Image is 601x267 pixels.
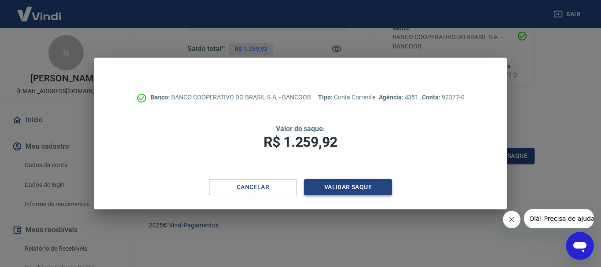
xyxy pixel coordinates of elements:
[150,94,171,101] span: Banco:
[150,93,311,102] p: BANCO COOPERATIVO DO BRASIL S.A. - BANCOOB
[209,179,297,195] button: Cancelar
[566,232,594,260] iframe: Botão para abrir a janela de mensagens
[379,93,418,102] p: 4351
[318,93,375,102] p: Conta Corrente
[318,94,334,101] span: Tipo:
[276,124,325,133] span: Valor do saque:
[304,179,392,195] button: Validar saque
[524,209,594,228] iframe: Mensagem da empresa
[379,94,405,101] span: Agência:
[264,134,337,150] span: R$ 1.259,92
[422,94,442,101] span: Conta:
[503,211,520,228] iframe: Fechar mensagem
[5,6,74,13] span: Olá! Precisa de ajuda?
[422,93,464,102] p: 92377-0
